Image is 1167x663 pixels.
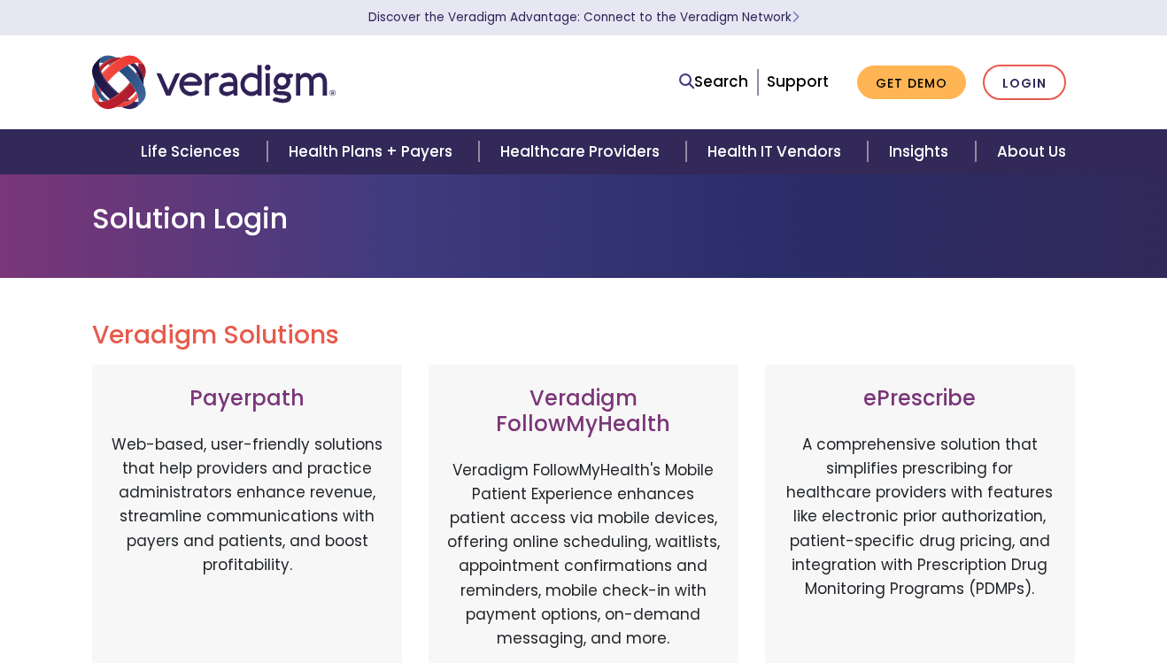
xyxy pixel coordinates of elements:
[983,65,1066,101] a: Login
[868,129,975,174] a: Insights
[783,386,1057,412] h3: ePrescribe
[679,70,748,94] a: Search
[368,9,800,26] a: Discover the Veradigm Advantage: Connect to the Veradigm NetworkLearn More
[686,129,868,174] a: Health IT Vendors
[792,9,800,26] span: Learn More
[110,386,384,412] h3: Payerpath
[120,129,267,174] a: Life Sciences
[267,129,479,174] a: Health Plans + Payers
[92,320,1075,351] h2: Veradigm Solutions
[857,66,966,100] a: Get Demo
[446,386,721,437] h3: Veradigm FollowMyHealth
[479,129,686,174] a: Healthcare Providers
[92,202,1075,235] h1: Solution Login
[92,53,336,112] img: Veradigm logo
[446,459,721,651] p: Veradigm FollowMyHealth's Mobile Patient Experience enhances patient access via mobile devices, o...
[976,129,1087,174] a: About Us
[767,71,829,92] a: Support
